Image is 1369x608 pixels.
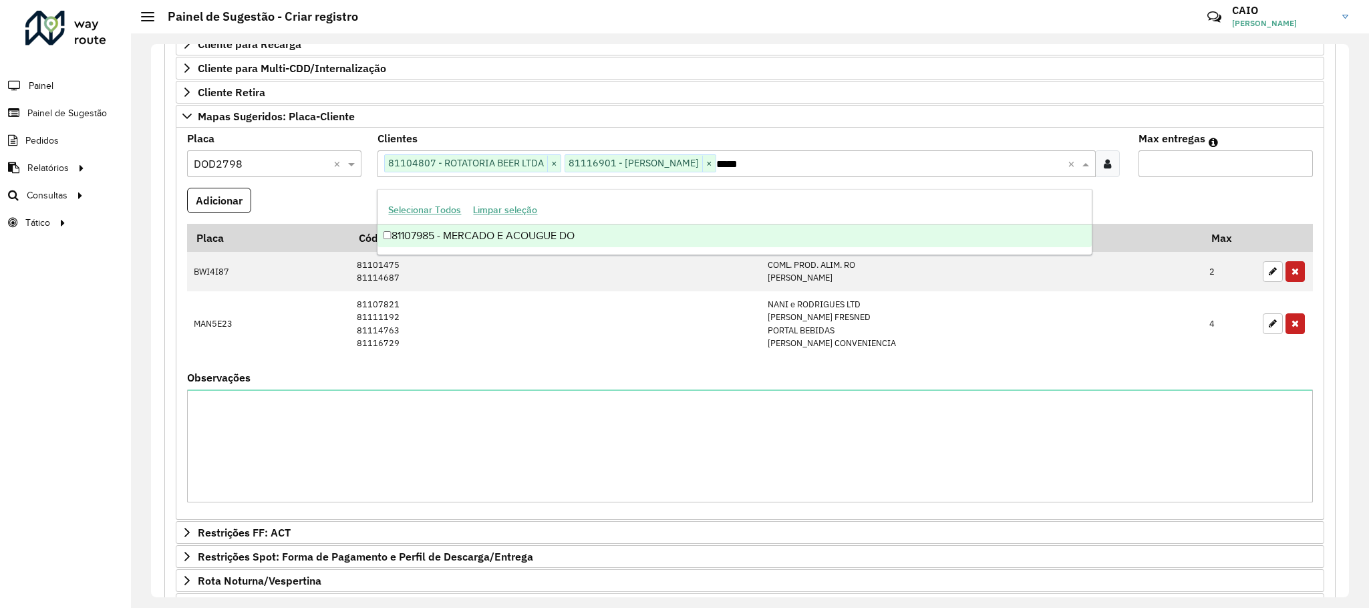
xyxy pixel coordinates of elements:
a: Restrições Spot: Forma de Pagamento e Perfil de Descarga/Entrega [176,545,1324,568]
ng-dropdown-panel: Options list [377,189,1092,255]
td: BWI4I87 [187,252,349,291]
a: Cliente para Multi-CDD/Internalização [176,57,1324,80]
th: Placa [187,224,349,252]
label: Clientes [377,130,418,146]
a: Mapas Sugeridos: Placa-Cliente [176,105,1324,128]
td: MAN5E23 [187,291,349,357]
em: Máximo de clientes que serão colocados na mesma rota com os clientes informados [1209,137,1218,148]
span: Rota Noturna/Vespertina [198,575,321,586]
button: Adicionar [187,188,251,213]
th: Código Cliente [349,224,760,252]
span: Restrições FF: ACT [198,527,291,538]
span: 81104807 - ROTATORIA BEER LTDA [385,155,547,171]
span: 81116901 - [PERSON_NAME] [565,155,702,171]
td: 4 [1203,291,1256,357]
span: [PERSON_NAME] [1232,17,1332,29]
h2: Painel de Sugestão - Criar registro [154,9,358,24]
a: Restrições FF: ACT [176,521,1324,544]
span: × [702,156,716,172]
div: Mapas Sugeridos: Placa-Cliente [176,128,1324,520]
label: Max entregas [1138,130,1205,146]
td: 81107821 81111192 81114763 81116729 [349,291,760,357]
label: Observações [187,369,251,386]
span: Clear all [333,156,345,172]
button: Limpar seleção [467,200,543,220]
div: 81107985 - MERCADO E ACOUGUE DO [377,224,1091,247]
a: Contato Rápido [1200,3,1229,31]
a: Cliente Retira [176,81,1324,104]
span: Consultas [27,188,67,202]
span: Restrições Spot: Forma de Pagamento e Perfil de Descarga/Entrega [198,551,533,562]
label: Placa [187,130,214,146]
span: × [547,156,561,172]
span: Relatórios [27,161,69,175]
span: Painel [29,79,53,93]
td: 2 [1203,252,1256,291]
td: COML. PROD. ALIM. RO [PERSON_NAME] [761,252,1203,291]
span: Painel de Sugestão [27,106,107,120]
a: Cliente para Recarga [176,33,1324,55]
h3: CAIO [1232,4,1332,17]
button: Selecionar Todos [382,200,467,220]
span: Tático [25,216,50,230]
span: Cliente Retira [198,87,265,98]
td: 81101475 81114687 [349,252,760,291]
th: Max [1203,224,1256,252]
td: NANI e RODRIGUES LTD [PERSON_NAME] FRESNED PORTAL BEBIDAS [PERSON_NAME] CONVENIENCIA [761,291,1203,357]
span: Clear all [1068,156,1079,172]
a: Rota Noturna/Vespertina [176,569,1324,592]
span: Pedidos [25,134,59,148]
span: Cliente para Recarga [198,39,301,49]
span: Mapas Sugeridos: Placa-Cliente [198,111,355,122]
span: Cliente para Multi-CDD/Internalização [198,63,386,73]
